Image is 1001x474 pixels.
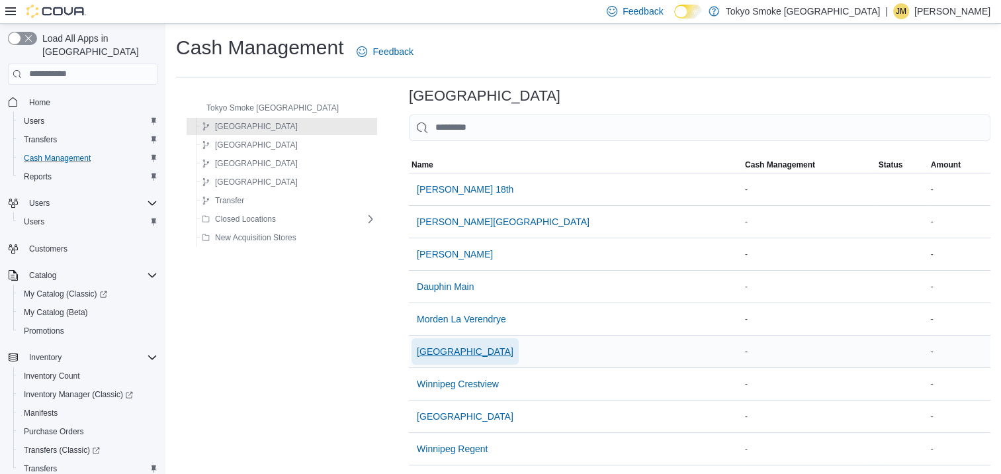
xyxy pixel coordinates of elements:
button: Users [3,194,163,213]
span: [PERSON_NAME][GEOGRAPHIC_DATA] [417,215,589,228]
a: Manifests [19,405,63,421]
div: - [928,344,990,359]
span: Dauphin Main [417,280,474,293]
button: Morden La Verendrye [412,306,511,332]
span: Promotions [19,323,157,339]
span: Cash Management [745,160,815,170]
a: Feedback [351,38,418,65]
span: Tokyo Smoke [GEOGRAPHIC_DATA] [206,103,339,113]
button: Status [876,157,928,173]
div: - [742,441,876,457]
div: - [928,311,990,327]
button: [GEOGRAPHIC_DATA] [196,174,303,190]
a: Promotions [19,323,69,339]
span: My Catalog (Classic) [19,286,157,302]
span: Closed Locations [215,214,276,224]
span: [GEOGRAPHIC_DATA] [417,345,513,358]
a: Users [19,113,50,129]
button: [PERSON_NAME] [412,241,498,267]
span: Promotions [24,326,64,336]
button: Tokyo Smoke [GEOGRAPHIC_DATA] [188,100,344,116]
p: | [885,3,888,19]
a: Inventory Manager (Classic) [13,385,163,404]
h3: [GEOGRAPHIC_DATA] [409,88,560,104]
span: My Catalog (Beta) [24,307,88,318]
span: Amount [931,160,961,170]
button: [GEOGRAPHIC_DATA] [412,338,519,365]
span: Transfers [24,134,57,145]
button: Users [24,195,55,211]
span: Transfer [215,195,244,206]
button: Inventory Count [13,367,163,385]
span: Inventory Manager (Classic) [19,387,157,403]
span: Reports [19,169,157,185]
button: Users [13,213,163,231]
span: Status [879,160,903,170]
div: - [928,408,990,424]
div: - [742,246,876,262]
span: Inventory [24,350,157,365]
span: [PERSON_NAME] [417,248,493,261]
button: Closed Locations [196,211,281,227]
span: Cash Management [24,153,91,164]
div: - [742,181,876,197]
button: New Acquisition Stores [196,230,302,246]
button: [GEOGRAPHIC_DATA] [196,156,303,171]
button: Inventory [3,348,163,367]
span: Reports [24,171,52,182]
button: Winnipeg Regent [412,436,493,462]
div: - [742,344,876,359]
a: Users [19,214,50,230]
span: Inventory Count [24,371,80,381]
button: Winnipeg Crestview [412,371,504,397]
button: Reports [13,167,163,186]
a: Transfers (Classic) [13,441,163,459]
span: Transfers (Classic) [19,442,157,458]
button: Amount [928,157,990,173]
div: - [928,214,990,230]
span: My Catalog (Beta) [19,305,157,320]
span: Users [29,198,50,209]
span: [GEOGRAPHIC_DATA] [417,410,513,423]
button: Manifests [13,404,163,422]
div: - [742,311,876,327]
span: Transfers (Classic) [24,445,100,455]
span: New Acquisition Stores [215,232,296,243]
a: Transfers [19,132,62,148]
span: Manifests [24,408,58,418]
p: [PERSON_NAME] [914,3,990,19]
span: [GEOGRAPHIC_DATA] [215,177,298,187]
button: Cash Management [742,157,876,173]
span: Users [19,214,157,230]
span: JM [896,3,906,19]
span: Users [24,195,157,211]
h1: Cash Management [176,34,343,61]
div: James Mussellam [893,3,909,19]
span: [GEOGRAPHIC_DATA] [215,121,298,132]
div: - [928,181,990,197]
a: Transfers (Classic) [19,442,105,458]
a: My Catalog (Classic) [19,286,112,302]
span: Catalog [29,270,56,281]
button: Customers [3,239,163,258]
button: Inventory [24,350,67,365]
span: Winnipeg Regent [417,442,488,455]
span: Purchase Orders [19,424,157,440]
span: Users [24,216,44,227]
a: Reports [19,169,57,185]
button: My Catalog (Beta) [13,303,163,322]
span: My Catalog (Classic) [24,289,107,299]
button: Cash Management [13,149,163,167]
span: Name [412,160,433,170]
a: Purchase Orders [19,424,89,440]
input: Dark Mode [674,5,702,19]
span: Home [24,94,157,111]
div: - [742,376,876,392]
button: [GEOGRAPHIC_DATA] [196,118,303,134]
span: Purchase Orders [24,426,84,437]
button: Catalog [24,267,62,283]
button: [PERSON_NAME] 18th [412,176,519,203]
span: Customers [24,240,157,257]
span: Manifests [19,405,157,421]
div: - [928,279,990,295]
